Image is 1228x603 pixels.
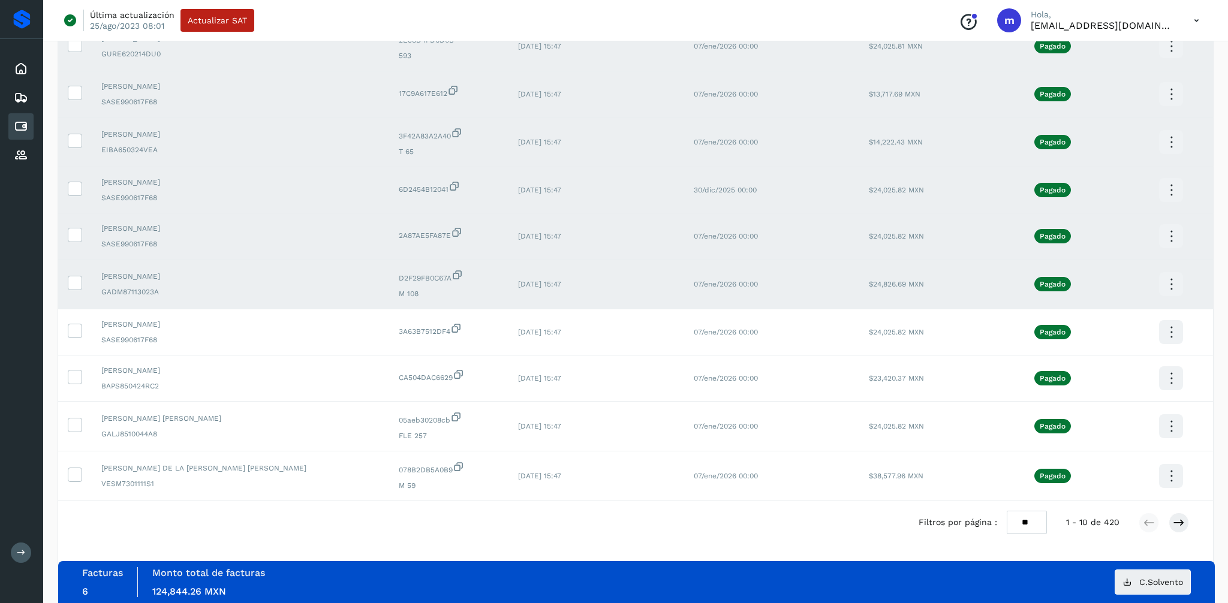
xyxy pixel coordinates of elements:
[694,90,758,98] span: 07/ene/2026 00:00
[694,232,758,240] span: 07/ene/2026 00:00
[518,472,561,480] span: [DATE] 15:47
[869,422,924,430] span: $24,025.82 MXN
[101,144,380,155] span: EIBA650324VEA
[399,322,499,337] span: 3A63B7512DF4
[101,463,380,474] span: [PERSON_NAME] DE LA [PERSON_NAME] [PERSON_NAME]
[694,328,758,336] span: 07/ene/2026 00:00
[82,567,123,578] label: Facturas
[1040,328,1066,336] p: Pagado
[518,90,561,98] span: [DATE] 15:47
[399,146,499,157] span: T 65
[8,142,34,168] div: Proveedores
[694,374,758,382] span: 07/ene/2026 00:00
[399,461,499,475] span: 078B2DB5A0B9
[694,186,757,194] span: 30/dic/2025 00:00
[101,49,380,59] span: GURE620214DU0
[101,81,380,92] span: [PERSON_NAME]
[101,287,380,297] span: GADM87113023A
[101,413,380,424] span: [PERSON_NAME] [PERSON_NAME]
[101,192,380,203] span: SASE990617F68
[1115,569,1191,595] button: C.Solvento
[1040,186,1066,194] p: Pagado
[869,90,920,98] span: $13,717.69 MXN
[101,319,380,330] span: [PERSON_NAME]
[1066,516,1119,529] span: 1 - 10 de 420
[869,328,924,336] span: $24,025.82 MXN
[1031,20,1175,31] p: macosta@avetransportes.com
[101,97,380,107] span: SASE990617F68
[518,374,561,382] span: [DATE] 15:47
[101,478,380,489] span: VESM7301111S1
[399,85,499,99] span: 17C9A617E612
[101,239,380,249] span: SASE990617F68
[518,422,561,430] span: [DATE] 15:47
[518,186,561,194] span: [DATE] 15:47
[8,56,34,82] div: Inicio
[869,138,923,146] span: $14,222.43 MXN
[90,10,174,20] p: Última actualización
[1040,138,1066,146] p: Pagado
[1040,422,1066,430] p: Pagado
[399,50,499,61] span: 593
[101,334,380,345] span: SASE990617F68
[919,516,997,529] span: Filtros por página :
[518,232,561,240] span: [DATE] 15:47
[1040,90,1066,98] p: Pagado
[694,422,758,430] span: 07/ene/2026 00:00
[399,411,499,426] span: 05aeb30208cb
[518,42,561,50] span: [DATE] 15:47
[1031,10,1175,20] p: Hola,
[1040,42,1066,50] p: Pagado
[694,472,758,480] span: 07/ene/2026 00:00
[1040,232,1066,240] p: Pagado
[869,374,924,382] span: $23,420.37 MXN
[1040,472,1066,480] p: Pagado
[869,186,924,194] span: $24,025.82 MXN
[101,365,380,376] span: [PERSON_NAME]
[152,567,265,578] label: Monto total de facturas
[101,381,380,391] span: BAPS850424RC2
[1040,280,1066,288] p: Pagado
[101,429,380,439] span: GALJ8510044A8
[152,586,226,597] span: 124,844.26 MXN
[82,586,88,597] span: 6
[8,113,34,140] div: Cuentas por pagar
[869,232,924,240] span: $24,025.82 MXN
[399,480,499,491] span: M 59
[518,138,561,146] span: [DATE] 15:47
[90,20,164,31] p: 25/ago/2023 08:01
[869,280,924,288] span: $24,826.69 MXN
[1040,374,1066,382] p: Pagado
[869,42,923,50] span: $24,025.81 MXN
[101,129,380,140] span: [PERSON_NAME]
[694,138,758,146] span: 07/ene/2026 00:00
[399,127,499,141] span: 3F42A83A2A40
[399,430,499,441] span: FLE 257
[399,227,499,241] span: 2A87AE5FA87E
[518,280,561,288] span: [DATE] 15:47
[180,9,254,32] button: Actualizar SAT
[694,42,758,50] span: 07/ene/2026 00:00
[399,288,499,299] span: M 108
[101,177,380,188] span: [PERSON_NAME]
[694,280,758,288] span: 07/ene/2026 00:00
[518,328,561,336] span: [DATE] 15:47
[8,85,34,111] div: Embarques
[869,472,923,480] span: $38,577.96 MXN
[188,16,247,25] span: Actualizar SAT
[399,180,499,195] span: 6D2454B12041
[101,271,380,282] span: [PERSON_NAME]
[1139,578,1183,586] span: C.Solvento
[399,269,499,284] span: D2F29FB0C67A
[399,369,499,383] span: CA504DAC6629
[101,223,380,234] span: [PERSON_NAME]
